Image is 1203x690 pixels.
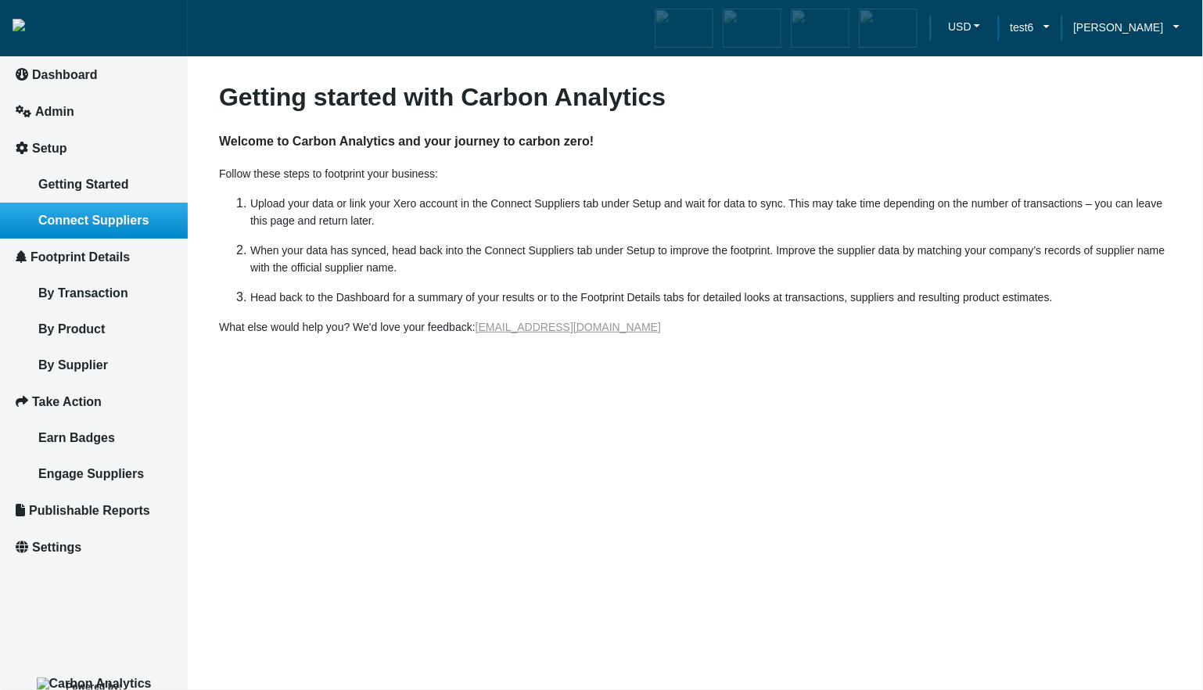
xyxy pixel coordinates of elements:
[32,541,81,554] span: Settings
[788,5,853,51] div: Carbon Offsetter
[219,118,1172,165] h4: Welcome to Carbon Analytics and your journey to carbon zero!
[32,395,102,408] span: Take Action
[652,5,716,51] div: Carbon Aware
[31,250,130,264] span: Footprint Details
[250,242,1172,276] p: When your data has synced, head back into the Connect Suppliers tab under Setup to improve the fo...
[219,318,1172,336] p: What else would help you? We'd love your feedback:
[20,237,285,469] textarea: Type your message and hit 'Enter'
[720,5,785,51] div: Carbon Efficient
[257,8,294,45] div: Minimize live chat window
[38,286,128,300] span: By Transaction
[219,82,1172,112] h3: Getting started with Carbon Analytics
[38,178,129,191] span: Getting Started
[38,358,108,372] span: By Supplier
[20,191,285,225] input: Enter your email address
[476,321,661,333] a: [EMAIL_ADDRESS][DOMAIN_NAME]
[250,289,1172,306] p: Head back to the Dashboard for a summary of your results or to the Footprint Details tabs for det...
[17,86,41,110] div: Navigation go back
[213,482,284,503] em: Start Chat
[723,9,781,48] img: carbon-efficient-enabled.png
[105,88,286,108] div: Chat with us now
[856,5,921,51] div: Carbon Advocate
[942,15,986,38] button: USD
[998,19,1061,36] a: test6
[38,431,115,444] span: Earn Badges
[859,9,918,48] img: carbon-advocate-enabled.png
[29,504,150,517] span: Publishable Reports
[1073,19,1163,36] span: [PERSON_NAME]
[38,467,144,480] span: Engage Suppliers
[35,105,74,118] span: Admin
[1010,19,1033,36] span: test6
[38,214,149,227] span: Connect Suppliers
[38,322,105,336] span: By Product
[930,15,998,42] a: USDUSD
[791,9,849,48] img: carbon-offsetter-enabled.png
[250,195,1172,229] p: Upload your data or link your Xero account in the Connect Suppliers tab under Setup and wait for ...
[37,677,152,690] img: Carbon Analytics
[20,145,285,179] input: Enter your last name
[32,142,66,155] span: Setup
[219,165,1172,182] p: Follow these steps to footprint your business:
[1061,19,1191,36] a: [PERSON_NAME]
[32,68,98,81] span: Dashboard
[655,9,713,48] img: carbon-aware-enabled.png
[13,19,25,31] img: insight-logo-2.png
